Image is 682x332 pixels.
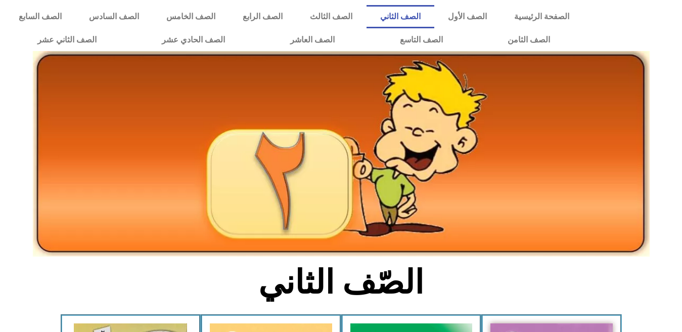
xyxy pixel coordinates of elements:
[229,5,296,28] a: الصف الرابع
[258,28,368,52] a: الصف العاشر
[129,28,258,52] a: الصف الحادي عشر
[475,28,583,52] a: الصف الثامن
[434,5,501,28] a: الصف الأول
[501,5,583,28] a: الصفحة الرئيسية
[75,5,153,28] a: الصف السادس
[5,5,75,28] a: الصف السابع
[174,263,508,302] h2: الصّف الثاني
[367,5,434,28] a: الصف الثاني
[367,28,475,52] a: الصف التاسع
[296,5,366,28] a: الصف الثالث
[5,28,129,52] a: الصف الثاني عشر
[153,5,229,28] a: الصف الخامس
